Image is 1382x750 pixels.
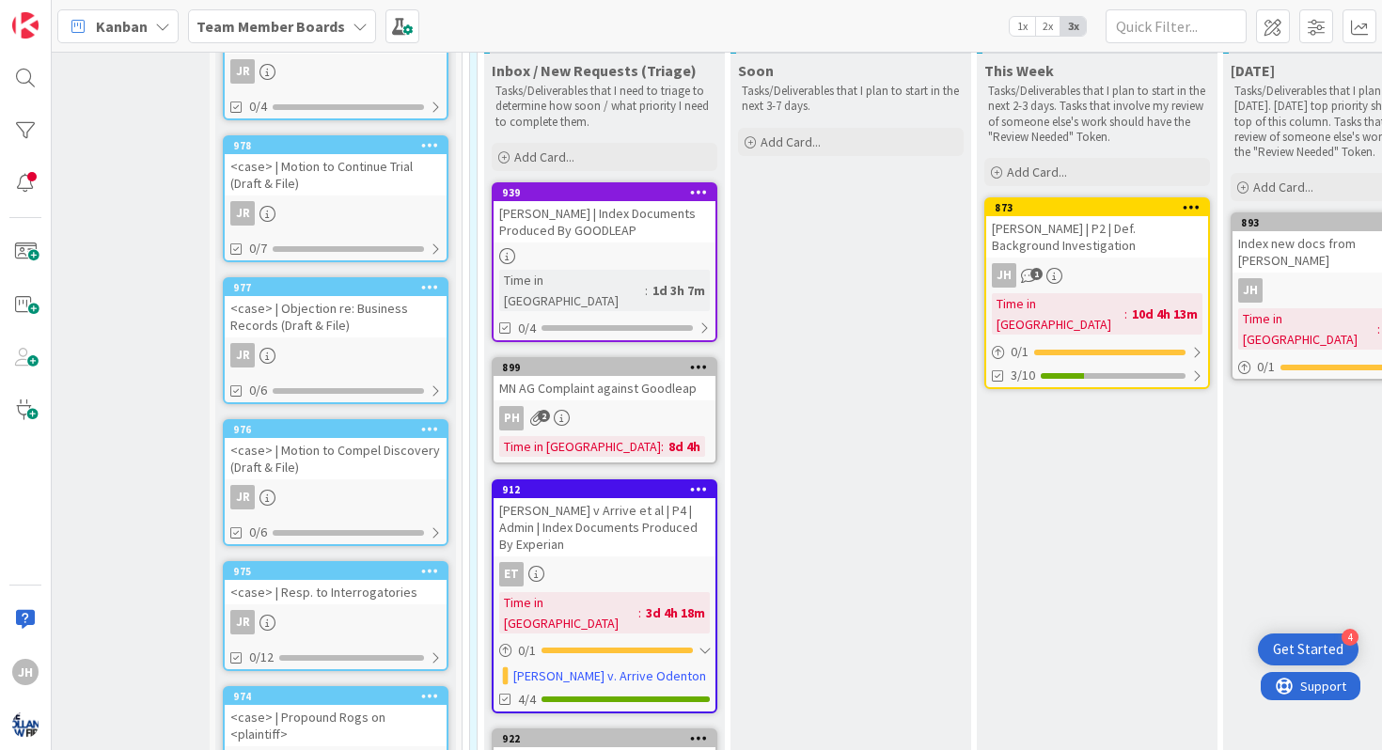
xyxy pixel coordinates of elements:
p: Tasks/Deliverables that I plan to start in the next 3-7 days. [742,84,960,115]
div: 977 [225,279,447,296]
div: 10d 4h 13m [1127,304,1202,324]
div: <case> | Motion to Continue Trial (Draft & File) [225,154,447,195]
span: Add Card... [1253,179,1313,195]
div: JR [225,59,447,84]
span: This Week [984,61,1054,80]
p: Tasks/Deliverables that I plan to start in the next 2-3 days. Tasks that involve my review of som... [988,84,1206,145]
div: 4 [1342,629,1358,646]
span: 1 [1030,268,1043,280]
span: 0/4 [249,97,267,117]
div: MN AG Complaint against Goodleap [494,376,715,400]
div: JH [12,659,39,685]
div: 1d 3h 7m [648,280,710,301]
div: 975 [233,565,447,578]
span: : [638,602,641,623]
div: <case> | Propound Rogs on <plaintiff> [225,705,447,746]
div: 912[PERSON_NAME] v Arrive et al | P4 | Admin | Index Documents Produced By Experian [494,481,715,556]
div: 939 [502,186,715,199]
div: [PERSON_NAME] | Index Documents Produced By GOODLEAP [494,201,715,242]
span: 3x [1060,17,1086,36]
div: 922 [494,730,715,747]
span: : [661,436,664,457]
div: JH [986,263,1208,288]
div: 0/1 [494,639,715,663]
span: 0/6 [249,381,267,400]
div: 912 [502,483,715,496]
div: 977<case> | Objection re: Business Records (Draft & File) [225,279,447,337]
span: Kanban [96,15,148,38]
div: 978 [233,139,447,152]
div: Time in [GEOGRAPHIC_DATA] [1238,308,1377,350]
span: 0/6 [249,523,267,542]
span: Add Card... [1007,164,1067,180]
div: JR [225,343,447,367]
div: JR [230,610,255,634]
div: Time in [GEOGRAPHIC_DATA] [499,436,661,457]
input: Quick Filter... [1106,9,1247,43]
div: Open Get Started checklist, remaining modules: 4 [1258,633,1358,665]
span: Support [39,3,86,25]
span: 2x [1035,17,1060,36]
div: <case> | Resp. to Interrogatories [225,580,447,604]
div: 8d 4h [664,436,705,457]
div: ET [499,562,524,586]
div: 912 [494,481,715,498]
div: 899 [494,359,715,376]
div: JR [230,485,255,509]
div: 976 [225,421,447,438]
span: 1x [1010,17,1035,36]
div: Time in [GEOGRAPHIC_DATA] [992,293,1124,335]
span: 0/12 [249,648,274,667]
div: JR [225,485,447,509]
div: ET [494,562,715,586]
span: Add Card... [761,133,821,150]
div: 3d 4h 18m [641,602,710,623]
div: [PERSON_NAME] v Arrive et al | P4 | Admin | Index Documents Produced By Experian [494,498,715,556]
b: Team Member Boards [196,17,345,36]
span: 0/4 [518,319,536,338]
div: JR [230,59,255,84]
div: 873[PERSON_NAME] | P2 | Def. Background Investigation [986,199,1208,258]
span: 4/4 [518,690,536,710]
a: [PERSON_NAME] v. Arrive Odenton [513,666,706,686]
span: : [645,280,648,301]
span: 0 / 1 [1257,357,1275,377]
div: 873 [995,201,1208,214]
span: Today [1231,61,1275,80]
div: 974<case> | Propound Rogs on <plaintiff> [225,688,447,746]
div: Time in [GEOGRAPHIC_DATA] [499,270,645,311]
div: PH [499,406,524,430]
div: JR [230,201,255,226]
div: 0/1 [986,340,1208,364]
img: avatar [12,711,39,738]
span: : [1124,304,1127,324]
div: JH [992,263,1016,288]
div: 977 [233,281,447,294]
div: 899MN AG Complaint against Goodleap [494,359,715,400]
span: Inbox / New Requests (Triage) [492,61,697,80]
div: Time in [GEOGRAPHIC_DATA] [499,592,638,633]
p: Tasks/Deliverables that I need to triage to determine how soon / what priority I need to complete... [495,84,714,130]
div: 978<case> | Motion to Continue Trial (Draft & File) [225,137,447,195]
div: <case> | Motion to Compel Discovery (Draft & File) [225,438,447,479]
div: PH [494,406,715,430]
img: Visit kanbanzone.com [12,12,39,39]
span: 3/10 [1011,366,1035,385]
div: JH [1238,278,1263,303]
div: 975 [225,563,447,580]
div: 976 [233,423,447,436]
div: 974 [233,690,447,703]
div: 975<case> | Resp. to Interrogatories [225,563,447,604]
div: 974 [225,688,447,705]
div: JR [225,201,447,226]
span: 0/7 [249,239,267,258]
div: 976<case> | Motion to Compel Discovery (Draft & File) [225,421,447,479]
div: 873 [986,199,1208,216]
span: 0 / 1 [1011,342,1029,362]
div: JR [230,343,255,367]
div: 939 [494,184,715,201]
span: : [1377,319,1380,339]
span: Add Card... [514,148,574,165]
span: 0 / 1 [518,641,536,661]
div: 922 [502,732,715,745]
